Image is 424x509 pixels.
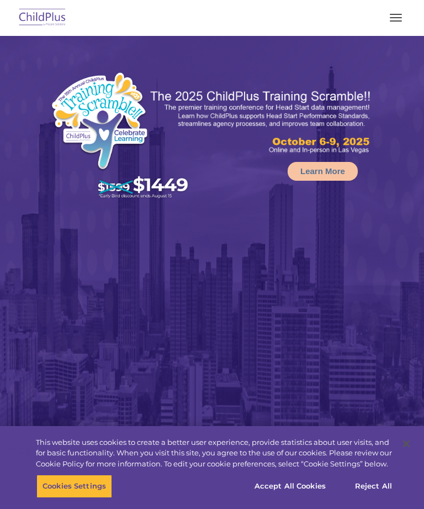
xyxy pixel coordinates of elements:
button: Reject All [339,475,408,498]
a: Learn More [288,162,358,181]
button: Close [394,432,418,456]
button: Cookies Settings [36,475,112,498]
button: Accept All Cookies [248,475,332,498]
div: This website uses cookies to create a better user experience, provide statistics about user visit... [36,437,394,470]
img: ChildPlus by Procare Solutions [17,5,68,31]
